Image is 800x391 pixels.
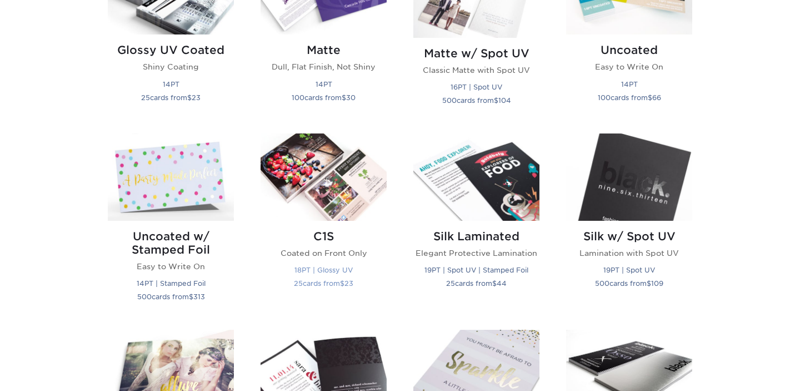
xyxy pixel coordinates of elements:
small: cards from [292,93,356,102]
span: 100 [292,93,304,102]
img: Silk w/ Spot UV Postcards [566,133,692,221]
img: Uncoated w/ Stamped Foil Postcards [108,133,234,221]
small: 14PT | Stamped Foil [137,279,206,288]
span: $ [342,93,346,102]
span: 44 [497,279,507,288]
p: Easy to Write On [108,261,234,272]
small: cards from [446,279,507,288]
h2: Matte w/ Spot UV [413,47,539,60]
h2: Matte [261,43,387,57]
span: $ [187,93,192,102]
span: 104 [498,96,511,105]
h2: Silk Laminated [413,230,539,243]
span: 109 [651,279,663,288]
small: cards from [137,293,205,301]
img: C1S Postcards [261,133,387,221]
span: $ [492,279,497,288]
small: 19PT | Spot UV [603,266,655,274]
span: 30 [346,93,356,102]
span: $ [340,279,344,288]
span: 100 [598,93,611,102]
span: 25 [446,279,455,288]
small: 16PT | Spot UV [451,83,502,91]
small: 14PT [316,80,332,88]
span: $ [494,96,498,105]
small: 14PT [621,80,638,88]
span: 25 [141,93,150,102]
span: 66 [652,93,661,102]
h2: Uncoated [566,43,692,57]
a: Silk w/ Spot UV Postcards Silk w/ Spot UV Lamination with Spot UV 19PT | Spot UV 500cards from$109 [566,133,692,316]
p: Lamination with Spot UV [566,248,692,259]
small: 14PT [163,80,179,88]
span: 500 [595,279,609,288]
small: cards from [141,93,201,102]
h2: C1S [261,230,387,243]
span: 500 [137,293,152,301]
h2: Glossy UV Coated [108,43,234,57]
small: cards from [598,93,661,102]
span: 23 [192,93,201,102]
a: Uncoated w/ Stamped Foil Postcards Uncoated w/ Stamped Foil Easy to Write On 14PT | Stamped Foil ... [108,133,234,316]
span: 500 [442,96,457,105]
span: 23 [344,279,353,288]
span: $ [648,93,652,102]
h2: Uncoated w/ Stamped Foil [108,230,234,256]
span: 25 [294,279,303,288]
span: $ [647,279,651,288]
a: Silk Laminated Postcards Silk Laminated Elegant Protective Lamination 19PT | Spot UV | Stamped Fo... [413,133,539,316]
a: C1S Postcards C1S Coated on Front Only 18PT | Glossy UV 25cards from$23 [261,133,387,316]
p: Easy to Write On [566,61,692,72]
small: cards from [442,96,511,105]
small: cards from [595,279,663,288]
span: $ [189,293,193,301]
p: Classic Matte with Spot UV [413,65,539,76]
span: 313 [193,293,205,301]
p: Dull, Flat Finish, Not Shiny [261,61,387,72]
small: cards from [294,279,353,288]
h2: Silk w/ Spot UV [566,230,692,243]
p: Shiny Coating [108,61,234,72]
img: Silk Laminated Postcards [413,133,539,221]
p: Elegant Protective Lamination [413,248,539,259]
small: 19PT | Spot UV | Stamped Foil [424,266,528,274]
p: Coated on Front Only [261,248,387,259]
small: 18PT | Glossy UV [294,266,353,274]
